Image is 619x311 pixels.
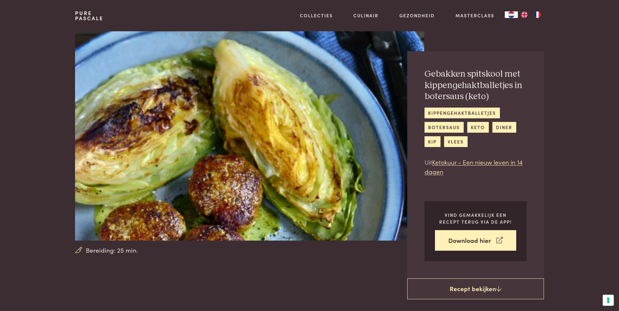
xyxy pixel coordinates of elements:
h2: Gebakken spitskool met kippengehaktballetjes in botersaus (keto) [425,68,527,102]
a: Download hier [435,230,516,251]
a: PurePascale [75,10,103,21]
a: vlees [444,136,468,147]
a: EN [518,11,531,18]
p: Uit [425,157,527,176]
a: Masterclass [456,12,494,19]
a: NL [505,11,518,18]
a: Culinair [353,12,379,19]
a: Gezondheid [399,12,435,19]
span: Bereiding: 25 min. [86,245,138,255]
a: Collecties [300,12,333,19]
a: kip [425,136,441,147]
a: diner [492,122,516,133]
a: Recept bekijken [407,278,544,299]
a: keto [467,122,489,133]
a: Ketokuur - Een nieuw leven in 14 dagen [425,157,523,176]
a: botersaus [425,122,464,133]
a: FR [531,11,544,18]
aside: Language selected: Nederlands [505,11,544,18]
p: Vind gemakkelijk een recept terug via de app! [435,212,516,225]
ul: Language list [518,11,544,18]
button: Uw voorkeuren voor toestemming voor trackingtechnologieën [603,295,614,306]
div: Language [505,11,518,18]
img: Gebakken spitskool met kippengehaktballetjes in botersaus (keto) [75,31,424,241]
a: kippengehaktballetjes [425,108,500,118]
